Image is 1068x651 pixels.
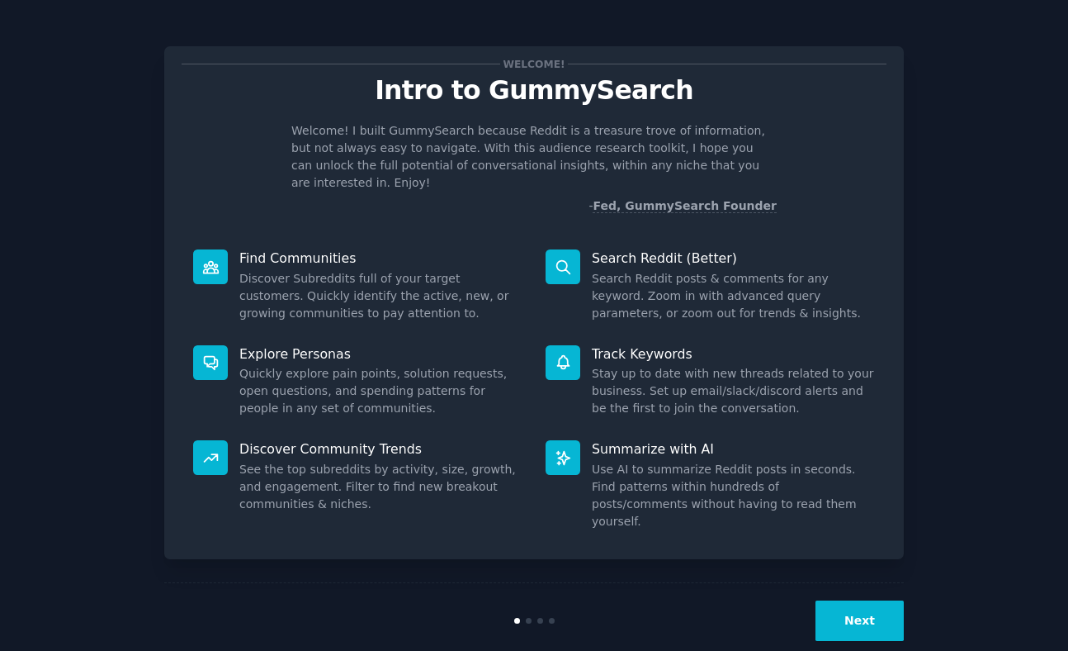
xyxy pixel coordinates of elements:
[815,601,904,641] button: Next
[500,55,568,73] span: Welcome!
[592,270,875,322] dd: Search Reddit posts & comments for any keyword. Zoom in with advanced query parameters, or zoom o...
[291,122,777,192] p: Welcome! I built GummySearch because Reddit is a treasure trove of information, but not always ea...
[239,461,522,513] dd: See the top subreddits by activity, size, growth, and engagement. Filter to find new breakout com...
[239,440,522,458] p: Discover Community Trends
[588,197,777,215] div: -
[592,249,875,267] p: Search Reddit (Better)
[592,345,875,363] p: Track Keywords
[592,440,875,458] p: Summarize with AI
[239,365,522,417] dd: Quickly explore pain points, solution requests, open questions, and spending patterns for people ...
[592,461,875,530] dd: Use AI to summarize Reddit posts in seconds. Find patterns within hundreds of posts/comments with...
[239,249,522,267] p: Find Communities
[593,199,777,213] a: Fed, GummySearch Founder
[239,345,522,363] p: Explore Personas
[182,76,886,105] p: Intro to GummySearch
[239,270,522,322] dd: Discover Subreddits full of your target customers. Quickly identify the active, new, or growing c...
[592,365,875,417] dd: Stay up to date with new threads related to your business. Set up email/slack/discord alerts and ...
